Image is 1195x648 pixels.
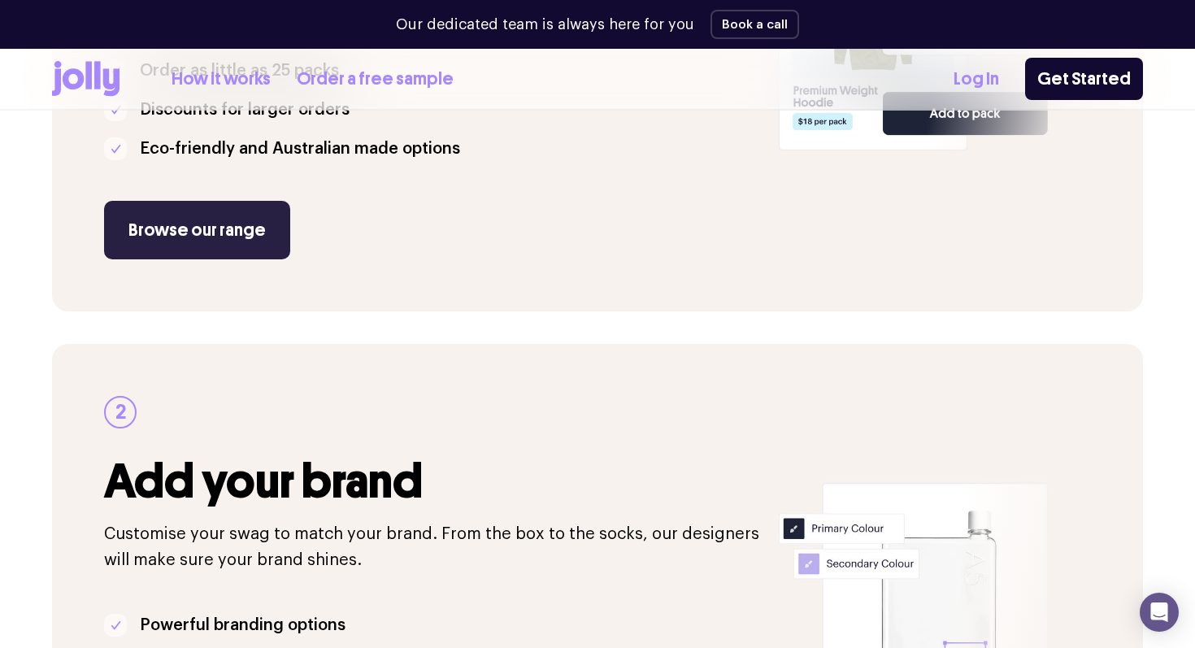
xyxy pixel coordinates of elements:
[104,201,290,259] a: Browse our range
[1140,593,1179,632] div: Open Intercom Messenger
[104,396,137,428] div: 2
[172,66,271,93] a: How it works
[140,136,460,162] p: Eco-friendly and Australian made options
[104,454,759,508] h3: Add your brand
[396,14,694,36] p: Our dedicated team is always here for you
[710,10,799,39] button: Book a call
[1025,58,1143,100] a: Get Started
[140,612,345,638] p: Powerful branding options
[297,66,454,93] a: Order a free sample
[954,66,999,93] a: Log In
[104,521,759,573] p: Customise your swag to match your brand. From the box to the socks, our designers will make sure ...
